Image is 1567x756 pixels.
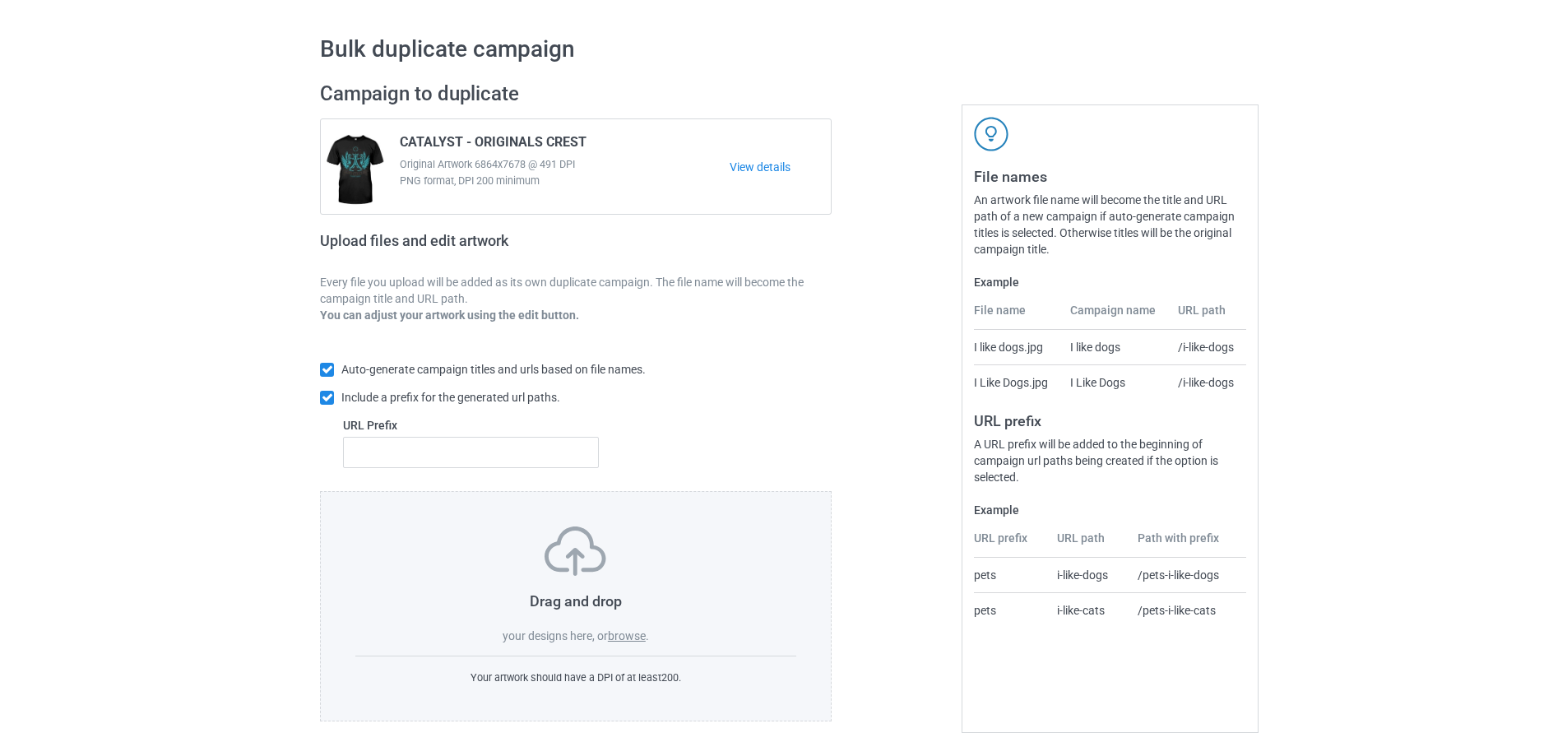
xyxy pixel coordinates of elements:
td: pets [974,592,1048,628]
td: pets [974,558,1048,592]
td: /i-like-dogs [1169,364,1246,400]
span: your designs here, or [503,629,608,642]
td: i-like-dogs [1048,558,1129,592]
th: URL path [1169,302,1246,330]
span: Include a prefix for the generated url paths. [341,391,560,404]
label: browse [608,629,646,642]
h1: Bulk duplicate campaign [320,35,1247,64]
label: Example [974,502,1246,518]
span: CATALYST - ORIGINALS CREST [400,134,586,156]
b: You can adjust your artwork using the edit button. [320,308,579,322]
th: Campaign name [1061,302,1170,330]
img: svg+xml;base64,PD94bWwgdmVyc2lvbj0iMS4wIiBlbmNvZGluZz0iVVRGLTgiPz4KPHN2ZyB3aWR0aD0iNDJweCIgaGVpZ2... [974,117,1008,151]
img: svg+xml;base64,PD94bWwgdmVyc2lvbj0iMS4wIiBlbmNvZGluZz0iVVRGLTgiPz4KPHN2ZyB3aWR0aD0iNzVweCIgaGVpZ2... [545,526,606,576]
h2: Upload files and edit artwork [320,232,627,262]
h3: Drag and drop [355,591,796,610]
td: /i-like-dogs [1169,330,1246,364]
span: Your artwork should have a DPI of at least 200 . [471,671,681,684]
td: /pets-i-like-cats [1129,592,1246,628]
span: Auto-generate campaign titles and urls based on file names. [341,363,646,376]
span: . [646,629,649,642]
h2: Campaign to duplicate [320,81,832,107]
td: I Like Dogs.jpg [974,364,1060,400]
th: URL prefix [974,530,1048,558]
span: Original Artwork 6864x7678 @ 491 DPI [400,156,730,173]
h3: URL prefix [974,411,1246,430]
a: View details [730,159,831,175]
td: I like dogs [1061,330,1170,364]
label: Example [974,274,1246,290]
div: A URL prefix will be added to the beginning of campaign url paths being created if the option is ... [974,436,1246,485]
td: I Like Dogs [1061,364,1170,400]
td: i-like-cats [1048,592,1129,628]
td: I like dogs.jpg [974,330,1060,364]
th: File name [974,302,1060,330]
th: Path with prefix [1129,530,1246,558]
h3: File names [974,167,1246,186]
span: PNG format, DPI 200 minimum [400,173,730,189]
p: Every file you upload will be added as its own duplicate campaign. The file name will become the ... [320,274,832,307]
th: URL path [1048,530,1129,558]
td: /pets-i-like-dogs [1129,558,1246,592]
label: URL Prefix [343,417,599,434]
div: An artwork file name will become the title and URL path of a new campaign if auto-generate campai... [974,192,1246,257]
